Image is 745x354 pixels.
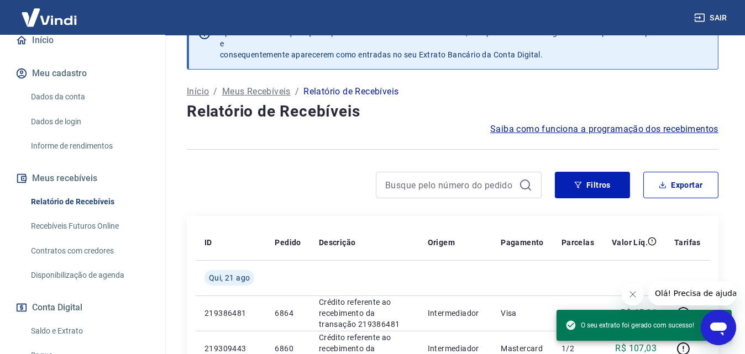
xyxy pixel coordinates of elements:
a: Informe de rendimentos [27,135,152,157]
p: Após o envio das liquidações aparecerem no Relatório de Recebíveis, elas podem demorar algumas ho... [220,27,692,60]
a: Meus Recebíveis [222,85,291,98]
p: Crédito referente ao recebimento da transação 219386481 [319,297,410,330]
button: Meus recebíveis [13,166,152,191]
p: 219386481 [204,308,257,319]
p: Descrição [319,237,356,248]
a: Relatório de Recebíveis [27,191,152,213]
a: Disponibilização de agenda [27,264,152,287]
p: Intermediador [428,343,484,354]
p: Mastercard [501,343,544,354]
a: Dados de login [27,110,152,133]
p: Pagamento [501,237,544,248]
p: Tarifas [674,237,701,248]
p: 1/2 [562,343,594,354]
button: Sair [692,8,732,28]
button: Filtros [555,172,630,198]
input: Busque pelo número do pedido [385,177,515,193]
img: Vindi [13,1,85,34]
p: Pedido [275,237,301,248]
p: / [213,85,217,98]
p: Valor Líq. [612,237,648,248]
span: O seu extrato foi gerado com sucesso! [565,320,694,331]
p: / [295,85,299,98]
a: Início [187,85,209,98]
iframe: Mensagem da empresa [648,281,736,305]
span: Qui, 21 ago [209,272,250,283]
iframe: Botão para abrir a janela de mensagens [701,310,736,345]
p: 6864 [275,308,301,319]
a: Saldo e Extrato [27,320,152,342]
a: Recebíveis Futuros Online [27,215,152,237]
p: Relatório de Recebíveis [303,85,398,98]
h4: Relatório de Recebíveis [187,101,718,123]
a: Início [13,28,152,52]
button: Exportar [643,172,718,198]
a: Contratos com credores [27,240,152,262]
button: Meu cadastro [13,61,152,86]
iframe: Fechar mensagem [622,283,644,305]
p: Visa [501,308,544,319]
p: Parcelas [562,237,594,248]
p: ID [204,237,212,248]
p: Intermediador [428,308,484,319]
a: Dados da conta [27,86,152,108]
p: 6860 [275,343,301,354]
span: Olá! Precisa de ajuda? [7,8,93,17]
button: Conta Digital [13,295,152,320]
p: 1/12 [562,308,594,319]
p: R$ 65,06 [621,307,657,320]
p: Origem [428,237,455,248]
a: Saiba como funciona a programação dos recebimentos [490,123,718,136]
p: 219309443 [204,343,257,354]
